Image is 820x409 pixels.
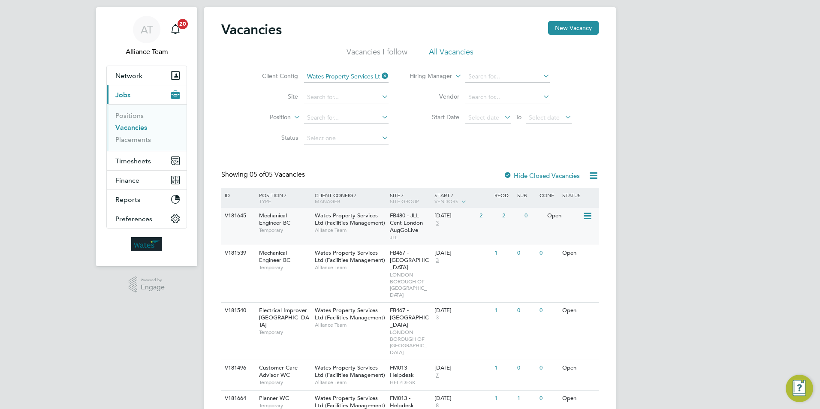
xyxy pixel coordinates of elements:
[434,364,490,372] div: [DATE]
[304,91,389,103] input: Search for...
[115,176,139,184] span: Finance
[388,188,433,208] div: Site /
[141,284,165,291] span: Engage
[410,93,459,100] label: Vendor
[221,170,307,179] div: Showing
[131,237,162,251] img: wates-logo-retina.png
[315,212,385,226] span: Wates Property Services Ltd (Facilities Management)
[390,212,423,234] span: FB480 - JLL Cent London AugGoLive
[223,188,253,202] div: ID
[515,303,537,319] div: 0
[115,135,151,144] a: Placements
[560,245,597,261] div: Open
[313,188,388,208] div: Client Config /
[492,245,515,261] div: 1
[522,208,545,224] div: 0
[259,394,289,402] span: Planner WC
[106,16,187,57] a: ATAlliance Team
[529,114,560,121] span: Select date
[390,271,431,298] span: LONDON BOROUGH OF [GEOGRAPHIC_DATA]
[465,91,550,103] input: Search for...
[223,303,253,319] div: V181540
[390,249,429,271] span: FB467 - [GEOGRAPHIC_DATA]
[223,208,253,224] div: V181645
[434,220,440,227] span: 3
[434,212,475,220] div: [DATE]
[503,171,580,180] label: Hide Closed Vacancies
[560,303,597,319] div: Open
[115,111,144,120] a: Positions
[250,170,265,179] span: 05 of
[115,91,130,99] span: Jobs
[515,391,537,406] div: 1
[259,364,298,379] span: Customer Care Advisor WC
[465,71,550,83] input: Search for...
[434,250,490,257] div: [DATE]
[315,198,340,204] span: Manager
[259,329,311,336] span: Temporary
[107,151,187,170] button: Timesheets
[315,264,386,271] span: Alliance Team
[304,132,389,144] input: Select one
[390,329,431,355] span: LONDON BOROUGH OF [GEOGRAPHIC_DATA]
[548,21,599,35] button: New Vacancy
[304,71,389,83] input: Search for...
[315,379,386,386] span: Alliance Team
[253,188,313,208] div: Position /
[249,93,298,100] label: Site
[492,360,515,376] div: 1
[259,227,311,234] span: Temporary
[107,190,187,209] button: Reports
[410,113,459,121] label: Start Date
[537,360,560,376] div: 0
[315,394,385,409] span: Wates Property Services Ltd (Facilities Management)
[434,198,458,204] span: Vendors
[513,111,524,123] span: To
[315,249,385,264] span: Wates Property Services Ltd (Facilities Management)
[167,16,184,43] a: 20
[468,114,499,121] span: Select date
[560,360,597,376] div: Open
[537,391,560,406] div: 0
[500,208,522,224] div: 2
[492,303,515,319] div: 1
[223,391,253,406] div: V181664
[315,364,385,379] span: Wates Property Services Ltd (Facilities Management)
[259,379,311,386] span: Temporary
[537,188,560,202] div: Conf
[106,47,187,57] span: Alliance Team
[434,314,440,322] span: 3
[223,245,253,261] div: V181539
[477,208,500,224] div: 2
[249,72,298,80] label: Client Config
[259,307,309,328] span: Electrical Improver [GEOGRAPHIC_DATA]
[107,104,187,151] div: Jobs
[115,195,140,204] span: Reports
[221,21,282,38] h2: Vacancies
[115,215,152,223] span: Preferences
[241,113,291,122] label: Position
[786,375,813,402] button: Engage Resource Center
[107,66,187,85] button: Network
[403,72,452,81] label: Hiring Manager
[115,157,151,165] span: Timesheets
[106,237,187,251] a: Go to home page
[515,188,537,202] div: Sub
[141,277,165,284] span: Powered by
[315,307,385,321] span: Wates Property Services Ltd (Facilities Management)
[434,257,440,264] span: 3
[107,209,187,228] button: Preferences
[129,277,165,293] a: Powered byEngage
[390,394,414,409] span: FM013 - Helpdesk
[560,391,597,406] div: Open
[390,364,414,379] span: FM013 - Helpdesk
[315,227,386,234] span: Alliance Team
[178,19,188,29] span: 20
[259,249,290,264] span: Mechanical Engineer BC
[259,264,311,271] span: Temporary
[515,245,537,261] div: 0
[545,208,582,224] div: Open
[390,198,419,204] span: Site Group
[434,372,440,379] span: 7
[250,170,305,179] span: 05 Vacancies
